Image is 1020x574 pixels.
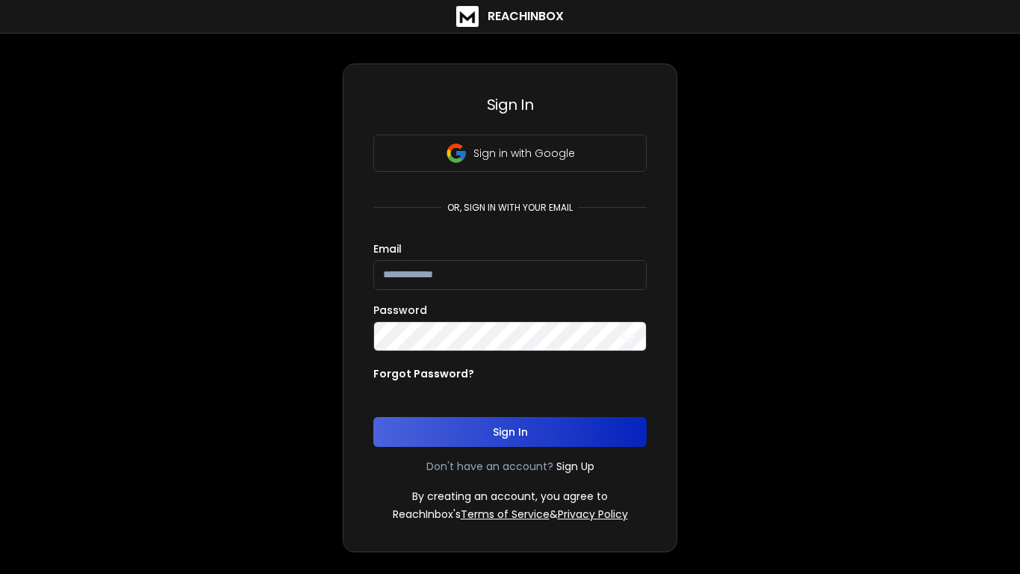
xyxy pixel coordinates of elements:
img: logo [456,6,479,27]
h3: Sign In [373,94,647,115]
a: Terms of Service [461,507,550,522]
label: Email [373,244,402,254]
button: Sign In [373,417,647,447]
button: Sign in with Google [373,135,647,172]
p: or, sign in with your email [441,202,579,214]
a: Privacy Policy [558,507,628,522]
p: Forgot Password? [373,366,474,381]
p: By creating an account, you agree to [412,489,608,504]
h1: ReachInbox [488,7,564,25]
a: ReachInbox [456,6,564,27]
p: Don't have an account? [426,459,553,474]
a: Sign Up [556,459,594,474]
p: Sign in with Google [473,146,575,161]
label: Password [373,305,427,315]
p: ReachInbox's & [393,507,628,522]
